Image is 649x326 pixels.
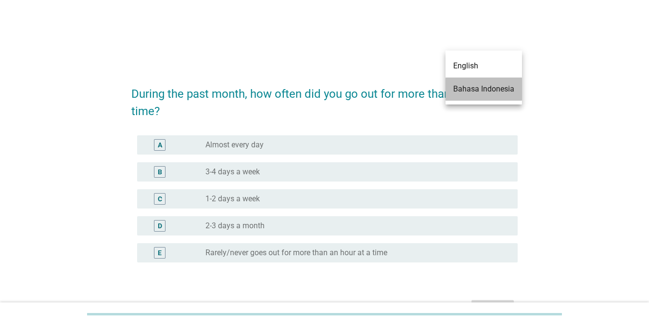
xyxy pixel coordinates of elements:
label: Rarely/never goes out for more than an hour at a time [205,248,387,258]
label: Almost every day [205,140,264,150]
div: Bahasa Indonesia [453,83,514,95]
label: 3-4 days a week [205,167,260,177]
div: D [158,221,162,231]
div: E [158,248,162,258]
label: 1-2 days a week [205,194,260,204]
div: English [453,60,514,72]
div: A [158,140,162,150]
div: B [158,167,162,177]
h2: During the past month, how often did you go out for more than an hour at a time? [131,76,518,120]
label: 2-3 days a month [205,221,265,231]
div: C [158,194,162,204]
